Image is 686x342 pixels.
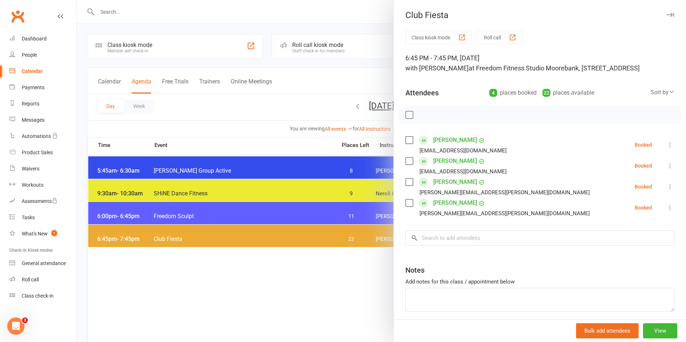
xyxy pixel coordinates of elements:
a: [PERSON_NAME] [433,155,477,167]
div: Booked [635,163,652,168]
div: Workouts [22,182,43,188]
a: Roll call [9,272,76,288]
a: Class kiosk mode [9,288,76,304]
div: Notes [405,265,425,275]
a: People [9,47,76,63]
div: Assessments [22,198,57,204]
a: General attendance kiosk mode [9,255,76,272]
div: Tasks [22,215,35,220]
div: Dashboard [22,36,47,42]
a: [PERSON_NAME] [433,176,477,188]
span: 1 [51,230,57,236]
div: Add notes for this class / appointment below [405,277,674,286]
a: What's New1 [9,226,76,242]
div: Roll call [22,277,39,282]
a: [PERSON_NAME] [433,134,477,146]
iframe: Intercom live chat [7,317,25,335]
div: Sort by [651,88,674,97]
div: Booked [635,205,652,210]
div: 4 [489,89,497,97]
a: Calendar [9,63,76,79]
div: Club Fiesta [394,10,686,20]
span: with [PERSON_NAME] [405,64,469,72]
span: 3 [22,317,28,323]
div: Automations [22,133,51,139]
div: Booked [635,142,652,147]
div: Messages [22,117,44,123]
div: [PERSON_NAME][EMAIL_ADDRESS][PERSON_NAME][DOMAIN_NAME] [419,188,590,197]
div: What's New [22,231,48,237]
div: People [22,52,37,58]
div: Calendar [22,68,43,74]
span: at Freedom Fitness Studio Moorebank, [STREET_ADDRESS] [469,64,640,72]
a: Payments [9,79,76,96]
a: Product Sales [9,144,76,161]
div: Class check-in [22,293,54,299]
a: [PERSON_NAME] [433,197,477,209]
a: Messages [9,112,76,128]
div: places available [542,88,594,98]
button: Class kiosk mode [405,31,472,44]
div: 6:45 PM - 7:45 PM, [DATE] [405,53,674,73]
div: Product Sales [22,150,53,155]
div: places booked [489,88,537,98]
a: Tasks [9,209,76,226]
button: Roll call [478,31,523,44]
a: Waivers [9,161,76,177]
div: [EMAIL_ADDRESS][DOMAIN_NAME] [419,167,507,176]
a: Clubworx [9,7,27,25]
a: Dashboard [9,31,76,47]
button: View [643,323,677,338]
button: Bulk add attendees [576,323,639,338]
div: 22 [542,89,550,97]
div: [PERSON_NAME][EMAIL_ADDRESS][PERSON_NAME][DOMAIN_NAME] [419,209,590,218]
div: General attendance [22,260,66,266]
a: Automations [9,128,76,144]
a: Assessments [9,193,76,209]
a: Reports [9,96,76,112]
div: Waivers [22,166,39,172]
div: Booked [635,184,652,189]
div: [EMAIL_ADDRESS][DOMAIN_NAME] [419,146,507,155]
div: Attendees [405,88,439,98]
input: Search to add attendees [405,230,674,246]
a: Workouts [9,177,76,193]
div: Reports [22,101,39,107]
div: Payments [22,85,44,90]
